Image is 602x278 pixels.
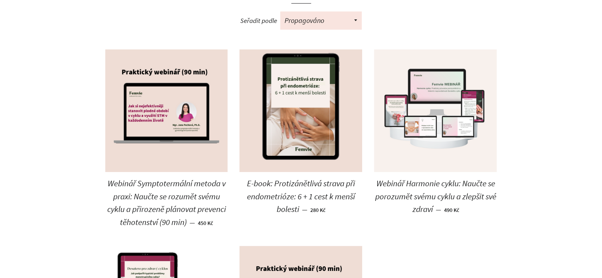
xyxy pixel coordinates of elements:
a: E-book: Protizánětlivá strava při endometrióze: 6 + 1 cest k menší bolesti — 280 Kč [239,172,362,221]
span: 280 Kč [310,206,325,214]
a: Webinář Harmonie cyklu: Naučte se porozumět svému cyklu a zlepšit své zdraví — 490 Kč [374,172,497,221]
a: Webinář Symptotermální metoda v praxi: Naučte se rozumět svému cyklu a přirozeně plánovat prevenc... [105,172,228,234]
span: Webinář Harmonie cyklu: Naučte se porozumět svému cyklu a zlepšit své zdraví [375,178,496,215]
span: Seřadit podle [240,16,277,25]
span: — [435,205,441,214]
span: E-book: Protizánětlivá strava při endometrióze: 6 + 1 cest k menší bolesti [247,178,355,215]
span: 490 Kč [444,206,459,214]
span: Webinář Symptotermální metoda v praxi: Naučte se rozumět svému cyklu a přirozeně plánovat prevenc... [107,178,226,227]
span: 450 Kč [198,219,213,227]
span: — [302,205,308,214]
span: — [190,218,195,227]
